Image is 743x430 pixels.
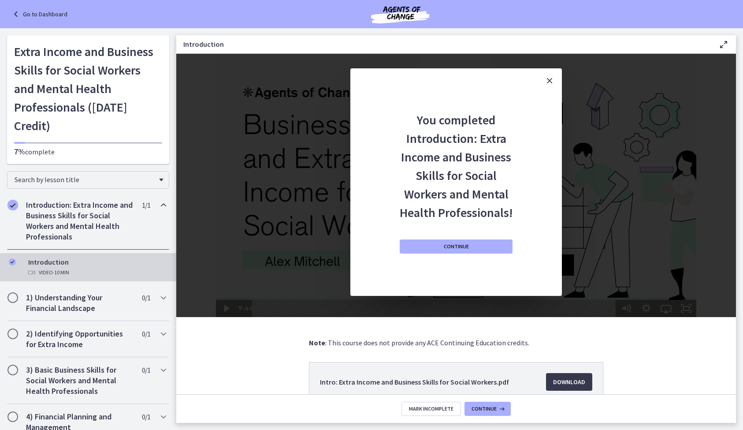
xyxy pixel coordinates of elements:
strong: Note [309,338,325,347]
h1: Extra Income and Business Skills for Social Workers and Mental Health Professionals ([DATE] Credit) [14,42,162,135]
span: Continue [444,243,469,250]
button: Airplay [480,253,500,270]
h2: 1) Understanding Your Financial Landscape [26,292,134,314]
span: Mark Incomplete [409,405,453,412]
img: Agents of Change [347,4,453,25]
span: Intro: Extra Income and Business Skills for Social Workers.pdf [320,377,509,387]
i: Completed [7,200,18,210]
span: 0 / 1 [142,329,150,339]
button: Continue [400,239,513,254]
h2: You completed Introduction: Extra Income and Business Skills for Social Workers and Mental Health... [398,93,514,222]
a: Go to Dashboard [11,9,67,19]
button: Show settings menu [460,253,480,270]
button: Fullscreen [500,253,520,270]
a: Download [546,373,592,391]
button: Play Video [40,253,59,270]
span: 7% [14,146,25,157]
h2: 3) Basic Business Skills for Social Workers and Mental Health Professionals [26,365,134,396]
button: Mute [440,253,460,270]
button: Play Video: cnq40p4tat0c72o2s960.mp4 [249,107,311,147]
button: Close [537,68,562,93]
span: · 10 min [53,267,69,278]
span: Download [553,377,585,387]
div: Search by lesson title [7,171,169,189]
i: Completed [9,258,16,265]
span: Search by lesson title [15,175,155,184]
p: : This course does not provide any ACE Continuing Education credits. [309,337,603,348]
span: Continue [472,405,497,412]
div: Playbar [83,253,435,270]
p: complete [14,146,162,157]
h2: Introduction: Extra Income and Business Skills for Social Workers and Mental Health Professionals [26,200,134,242]
button: Mark Incomplete [401,402,461,416]
h3: Introduction [183,39,704,49]
button: Continue [464,402,511,416]
div: Introduction [28,257,166,278]
h2: 2) Identifying Opportunities for Extra Income [26,329,134,350]
span: 0 / 1 [142,411,150,422]
span: 0 / 1 [142,365,150,375]
div: Video [28,267,166,278]
span: 1 / 1 [142,200,150,210]
span: 0 / 1 [142,292,150,303]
